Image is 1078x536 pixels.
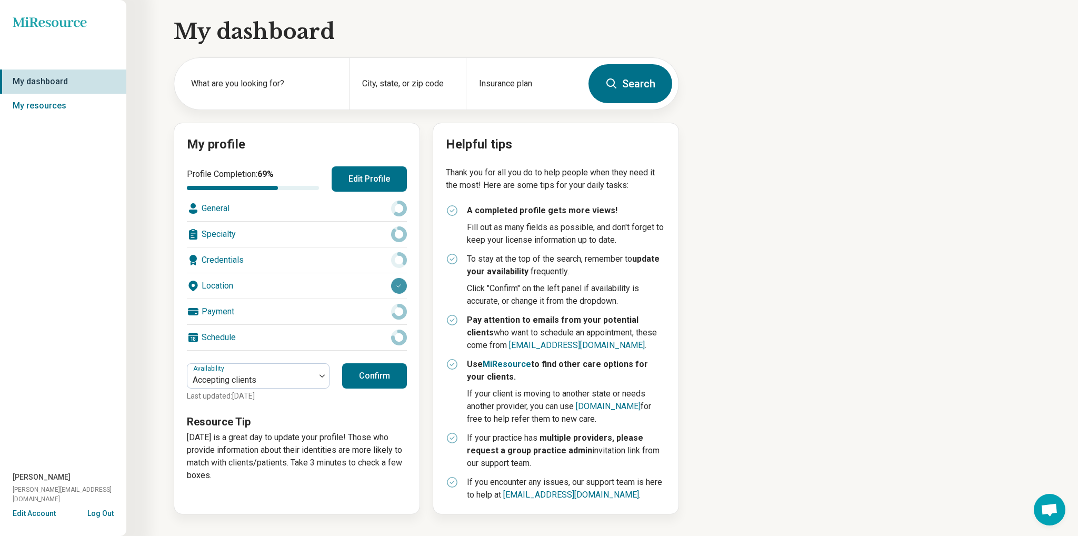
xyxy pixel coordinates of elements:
p: Fill out as many fields as possible, and don't forget to keep your license information up to date. [467,221,666,246]
h2: My profile [187,136,407,154]
p: To stay at the top of the search, remember to frequently. [467,253,666,278]
label: Availability [193,365,226,372]
p: Last updated: [DATE] [187,391,330,402]
div: Schedule [187,325,407,350]
strong: update your availability [467,254,660,276]
h3: Resource Tip [187,414,407,429]
div: Location [187,273,407,299]
p: who want to schedule an appointment, these come from . [467,314,666,352]
label: What are you looking for? [191,77,336,90]
a: [EMAIL_ADDRESS][DOMAIN_NAME] [503,490,639,500]
h1: My dashboard [174,17,679,46]
a: MiResource [483,359,531,369]
div: Specialty [187,222,407,247]
div: Credentials [187,247,407,273]
a: Open chat [1034,494,1065,525]
span: 69 % [257,169,274,179]
button: Edit Profile [332,166,407,192]
p: Thank you for all you do to help people when they need it the most! Here are some tips for your d... [446,166,666,192]
span: [PERSON_NAME][EMAIL_ADDRESS][DOMAIN_NAME] [13,485,126,504]
p: Click "Confirm" on the left panel if availability is accurate, or change it from the dropdown. [467,282,666,307]
button: Confirm [342,363,407,389]
strong: Use to find other care options for your clients. [467,359,648,382]
p: [DATE] is a great day to update your profile! Those who provide information about their identitie... [187,431,407,482]
div: Payment [187,299,407,324]
h2: Helpful tips [446,136,666,154]
span: [PERSON_NAME] [13,472,71,483]
button: Search [588,64,672,103]
p: If you encounter any issues, our support team is here to help at . [467,476,666,501]
button: Log Out [87,508,114,517]
button: Edit Account [13,508,56,519]
strong: A completed profile gets more views! [467,205,617,215]
a: [DOMAIN_NAME] [576,401,641,411]
p: If your practice has invitation link from our support team. [467,432,666,470]
strong: Pay attention to emails from your potential clients [467,315,638,338]
a: [EMAIL_ADDRESS][DOMAIN_NAME] [509,340,645,350]
strong: multiple providers, please request a group practice admin [467,433,643,455]
div: General [187,196,407,221]
p: If your client is moving to another state or needs another provider, you can use for free to help... [467,388,666,425]
div: Profile Completion: [187,168,319,190]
